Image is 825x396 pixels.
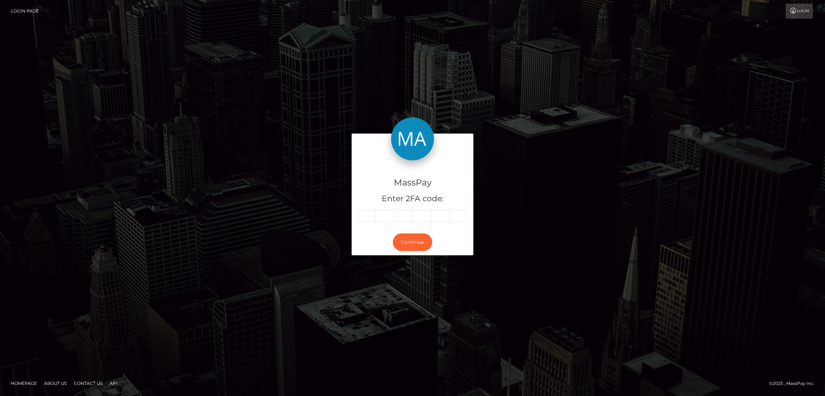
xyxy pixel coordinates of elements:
h4: MassPay [357,177,468,189]
a: Login Page [11,4,39,19]
a: About Us [41,378,69,389]
div: © 2025 , MassPay Inc. [769,380,820,387]
button: Continue [393,233,432,251]
a: Contact Us [71,378,105,389]
h5: Enter 2FA code: [357,193,468,204]
a: API [107,378,120,389]
a: Login [786,4,813,19]
img: MassPay [391,117,434,160]
a: Homepage [8,378,40,389]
